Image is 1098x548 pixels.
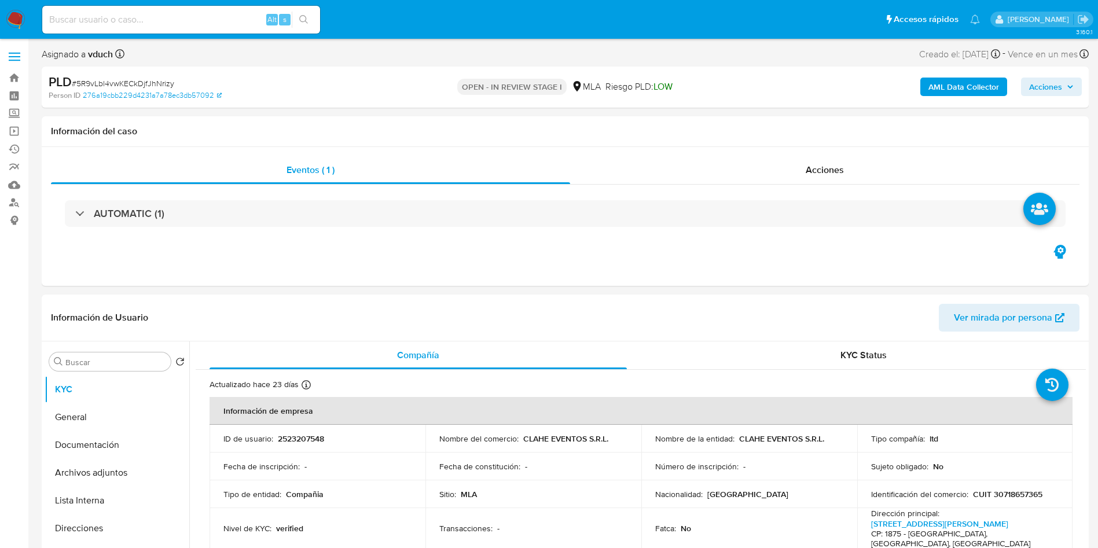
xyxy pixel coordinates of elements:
[871,461,928,472] p: Sujeto obligado :
[49,90,80,101] b: Person ID
[707,489,788,499] p: [GEOGRAPHIC_DATA]
[223,523,271,534] p: Nivel de KYC :
[655,433,735,444] p: Nombre de la entidad :
[806,163,844,176] span: Acciones
[397,348,439,362] span: Compañía
[571,80,601,93] div: MLA
[439,489,456,499] p: Sitio :
[954,304,1052,332] span: Ver mirada por persona
[739,433,824,444] p: CLAHE EVENTOS S.R.L.
[45,403,189,431] button: General
[871,508,939,518] p: Dirección principal :
[45,376,189,403] button: KYC
[939,304,1079,332] button: Ver mirada por persona
[840,348,887,362] span: KYC Status
[525,461,527,472] p: -
[175,357,185,370] button: Volver al orden por defecto
[871,433,925,444] p: Tipo compañía :
[45,514,189,542] button: Direcciones
[45,459,189,487] button: Archivos adjuntos
[51,126,1079,137] h1: Información del caso
[283,14,287,25] span: s
[210,379,299,390] p: Actualizado hace 23 días
[871,489,968,499] p: Identificación del comercio :
[210,397,1073,425] th: Información de empresa
[51,312,148,323] h1: Información de Usuario
[894,13,959,25] span: Accesos rápidos
[930,433,938,444] p: ltd
[86,47,113,61] b: vduch
[919,46,1000,62] div: Creado el: [DATE]
[1002,46,1005,62] span: -
[1077,13,1089,25] a: Salir
[72,78,174,89] span: # 5R9vLbl4vwKECkDjfJhNrizy
[65,200,1066,227] div: AUTOMATIC (1)
[1008,14,1073,25] p: valeria.duch@mercadolibre.com
[457,79,567,95] p: OPEN - IN REVIEW STAGE I
[286,489,324,499] p: Compañia
[871,518,1008,529] a: [STREET_ADDRESS][PERSON_NAME]
[267,14,277,25] span: Alt
[655,461,739,472] p: Número de inscripción :
[42,48,113,61] span: Asignado a
[65,357,166,367] input: Buscar
[743,461,746,472] p: -
[45,431,189,459] button: Documentación
[605,80,673,93] span: Riesgo PLD:
[439,523,493,534] p: Transacciones :
[1008,48,1078,61] span: Vence en un mes
[54,357,63,366] button: Buscar
[49,72,72,91] b: PLD
[287,163,335,176] span: Eventos ( 1 )
[276,523,303,534] p: verified
[304,461,307,472] p: -
[223,489,281,499] p: Tipo de entidad :
[42,12,320,27] input: Buscar usuario o caso...
[970,14,980,24] a: Notificaciones
[83,90,222,101] a: 276a19cbb229d4231a7a78ec3db57092
[497,523,500,534] p: -
[655,489,703,499] p: Nacionalidad :
[223,461,300,472] p: Fecha de inscripción :
[653,80,673,93] span: LOW
[655,523,676,534] p: Fatca :
[523,433,608,444] p: CLAHE EVENTOS S.R.L.
[223,433,273,444] p: ID de usuario :
[933,461,943,472] p: No
[681,523,691,534] p: No
[461,489,477,499] p: MLA
[94,207,164,220] h3: AUTOMATIC (1)
[928,78,999,96] b: AML Data Collector
[278,433,324,444] p: 2523207548
[920,78,1007,96] button: AML Data Collector
[292,12,315,28] button: search-icon
[439,433,519,444] p: Nombre del comercio :
[439,461,520,472] p: Fecha de constitución :
[973,489,1042,499] p: CUIT 30718657365
[1029,78,1062,96] span: Acciones
[1021,78,1082,96] button: Acciones
[45,487,189,514] button: Lista Interna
